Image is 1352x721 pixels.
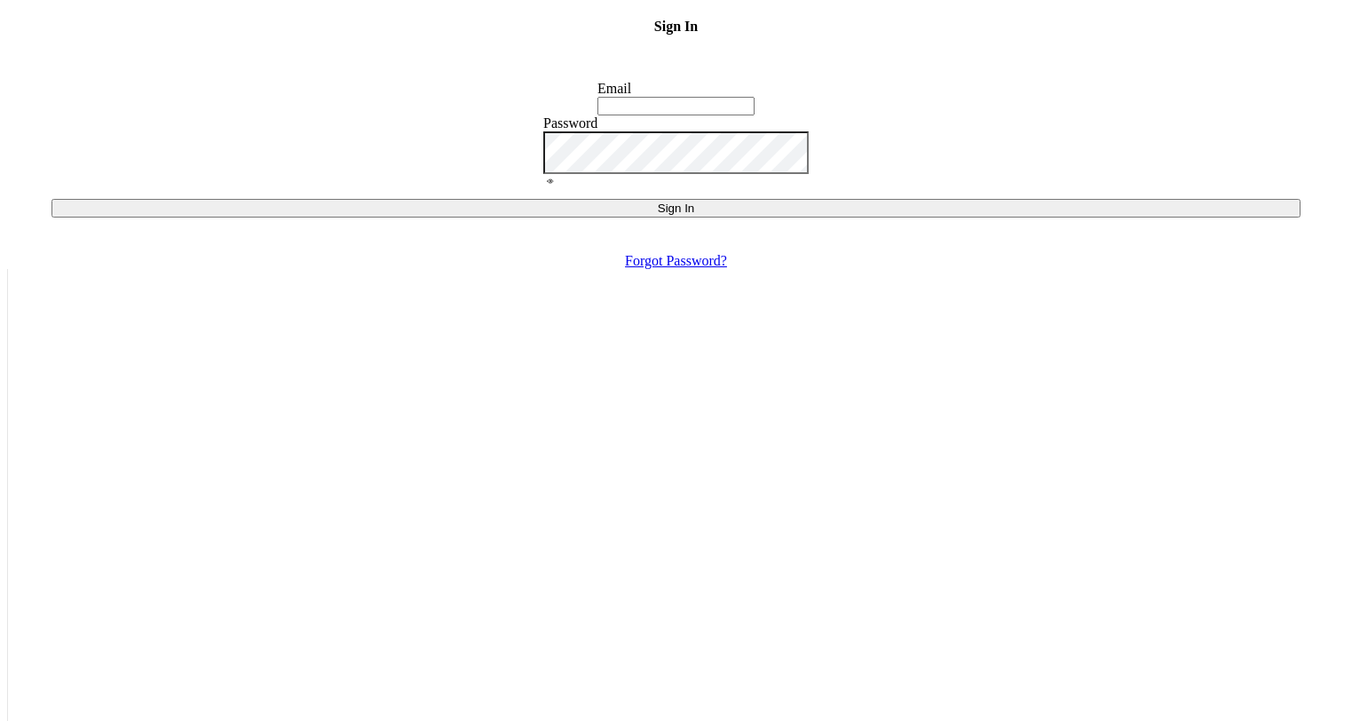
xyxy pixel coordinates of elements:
[625,253,727,268] a: Forgot Password?
[59,202,1293,215] div: Sign In
[7,19,1345,61] h4: Sign In
[597,81,631,96] label: Email
[543,115,597,131] label: Password
[51,199,1301,218] button: Sign In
